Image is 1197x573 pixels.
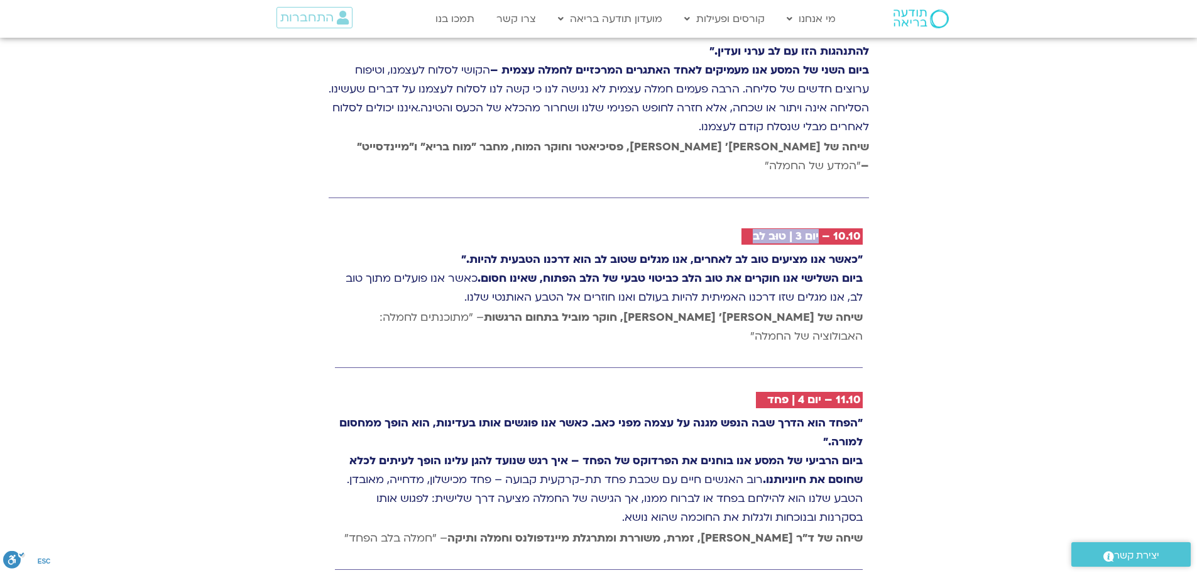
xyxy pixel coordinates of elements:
h2: 10.10 – יום 3 | טוּב לב [753,230,861,243]
strong: "כאשר אנו מציעים טוב לב לאחרים, אנו מגלים שטוב לב הוא דרכנו הטבעית להיות." [461,252,863,267]
strong: שיחה של ד״ר [PERSON_NAME], זמרת, משוררת ומתרגלת מיינדפולנס וחמלה ותיקה [447,531,863,545]
a: תמכו בנו [429,7,481,31]
a: מועדון תודעה בריאה [552,7,669,31]
a: מי אנחנו [780,7,842,31]
strong: שיחה של [PERSON_NAME]׳ [PERSON_NAME], פסיכיאטר וחוקר המוח, מחבר "מוח בריא" ו"מיינדסייט" – [357,140,869,173]
span: איננו יכולים לסלוח לאחרים מבלי שנסלח קודם לעצמנו. [332,101,869,134]
p: הקושי לסלוח לעצמנו, וטיפוח ערוצים חדשים של סליחה. הרבה פעמים חמלה עצמית לא נגישה לנו כי קשה לנו ל... [329,23,869,136]
p: כאשר אנו פועלים מתוך טוב לב, אנו מגלים שזו דרכנו האמיתית להיות בעולם ואנו חוזרים אל הטבע האותנטי ... [335,250,863,307]
span: – "מתוכנתים לחמלה: האבולוציה של החמלה" [380,310,863,343]
span: יצירת קשר [1114,547,1159,564]
strong: "הפחד הוא הדרך שבה הנפש מגנה על עצמה מפני כאב. כאשר אנו פוגשים אותו בעדינות, הוא הופך ממחסום למורה." [339,416,863,449]
strong: שיחה של [PERSON_NAME]׳ [PERSON_NAME], חוקר מוביל בתחום הרגשות [484,310,863,325]
strong: ביום השני של המסע אנו מעמיקים לאחד האתגרים המרכזיים לחמלה עצמית – [490,63,869,77]
a: צרו קשר [490,7,542,31]
a: יצירת קשר [1071,542,1191,567]
span: – "חמלה בלב הפחד" [344,531,863,545]
img: תודעה בריאה [894,9,949,28]
a: התחברות [276,7,353,28]
a: קורסים ופעילות [678,7,771,31]
span: התחברות [280,11,334,25]
strong: ביום הרביעי של המסע אנו בוחנים את הפרדוקס של הפחד – איך רגש שנועד להגן עלינו הופך לעיתים לכלא שחו... [349,453,863,487]
h2: 11.10 – יום 4 | פחד [767,394,861,406]
p: רוב האנשים חיים עם שכבת פחד תת-קרקעית קבועה – פחד מכישלון, מדחייה, מאובדן. הטבע שלנו הוא להילחם ב... [335,414,863,527]
span: "המדע של החמלה" [357,140,869,173]
strong: ביום השלישי אנו חוקרים את טוב הלב כביטוי טבעי של הלב הפתוח, שאינו חסום. [478,271,863,286]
